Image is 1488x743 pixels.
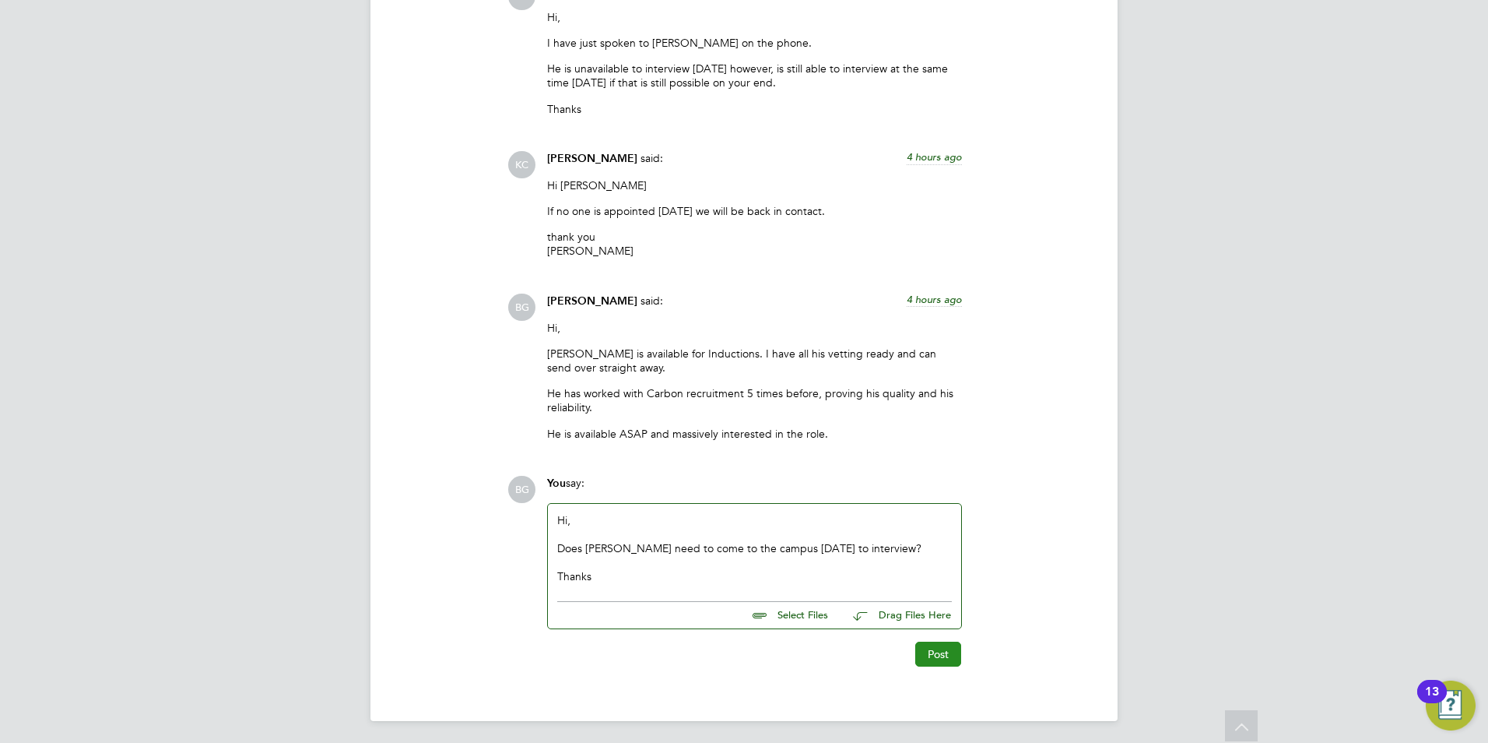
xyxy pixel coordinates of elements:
p: Hi, [547,10,962,24]
button: Post [915,642,961,667]
p: He has worked with Carbon recruitment 5 times before, proving his quality and his reliability. [547,386,962,414]
span: You [547,477,566,490]
span: said: [640,294,663,308]
p: He is unavailable to interview [DATE] however, is still able to interview at the same time [DATE]... [547,62,962,90]
span: [PERSON_NAME] [547,152,637,165]
p: [PERSON_NAME] is available for Inductions. I have all his vetting ready and can send over straigh... [547,347,962,375]
div: say: [547,476,962,503]
span: 4 hours ago [907,293,962,306]
div: Hi, [557,513,952,584]
p: Hi, [547,321,962,335]
span: said: [640,151,663,165]
span: [PERSON_NAME] [547,294,637,308]
span: BG [508,294,535,321]
button: Drag Files Here [841,600,952,632]
p: Thanks [547,102,962,116]
span: KC [508,151,535,178]
span: BG [508,476,535,503]
div: 13 [1425,692,1439,712]
p: I have just spoken to [PERSON_NAME] on the phone. [547,36,962,50]
span: 4 hours ago [907,150,962,164]
p: He is available ASAP and massively interested in the role. [547,427,962,441]
div: Does [PERSON_NAME] need to come to the campus [DATE] to interview? [557,541,952,555]
p: Hi [PERSON_NAME] [547,178,962,192]
button: Open Resource Center, 13 new notifications [1426,681,1476,731]
p: If no one is appointed [DATE] we will be back in contact. [547,204,962,218]
p: thank you [PERSON_NAME] [547,230,962,258]
div: Thanks [557,569,952,583]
